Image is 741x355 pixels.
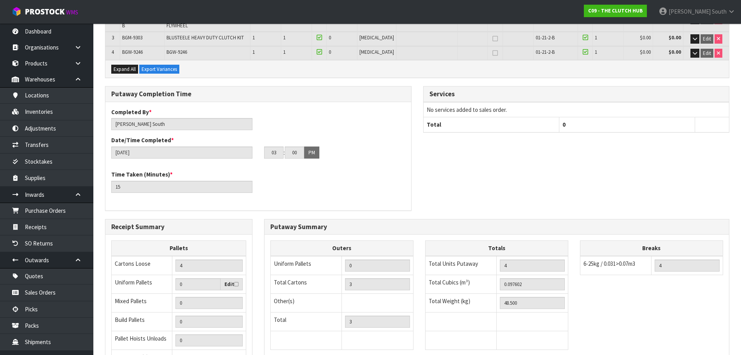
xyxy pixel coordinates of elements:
[669,34,681,41] strong: $0.00
[175,278,221,290] input: Uniform Pallets
[424,117,559,132] th: Total
[283,34,286,41] span: 1
[329,34,331,41] span: 0
[588,7,643,14] strong: C09 - THE CLUTCH HUB
[270,241,413,256] th: Outers
[270,256,342,275] td: Uniform Pallets
[122,15,159,28] span: BNN-9301SS PART B
[429,90,723,98] h3: Services
[284,147,285,159] td: :
[111,65,138,74] button: Expand All
[112,331,172,350] td: Pallet Hoists Unloads
[175,297,243,309] input: Manual
[111,90,405,98] h3: Putaway Completion Time
[425,275,497,293] td: Total Cubics (m³)
[562,121,566,128] span: 0
[112,275,172,294] td: Uniform Pallets
[640,49,651,55] span: $0.00
[424,102,729,117] td: No services added to sales order.
[252,49,255,55] span: 1
[712,8,727,15] span: South
[264,147,284,159] input: HH
[270,293,342,312] td: Other(s)
[270,223,723,231] h3: Putaway Summary
[425,256,497,275] td: Total Units Putaway
[111,170,173,178] label: Time Taken (Minutes)
[166,15,240,28] span: BLUSTEELE SURVIVOR HEAVY DUTY FLYWHEEL
[425,241,568,256] th: Totals
[329,49,331,55] span: 0
[111,147,252,159] input: Date/Time completed
[112,34,114,41] span: 3
[166,49,187,55] span: BGW-9246
[122,34,142,41] span: BGM-9303
[584,5,647,17] a: C09 - THE CLUTCH HUB
[425,293,497,312] td: Total Weight (kg)
[166,34,244,41] span: BLUSTEELE HEAVY DUTY CLUTCH KIT
[669,49,681,55] strong: $0.00
[595,49,597,55] span: 1
[111,108,152,116] label: Completed By
[66,9,78,16] small: WMS
[112,313,172,331] td: Build Pallets
[12,7,21,16] img: cube-alt.png
[111,136,174,144] label: Date/Time Completed
[175,316,243,328] input: Manual
[345,260,410,272] input: UNIFORM P LINES
[112,49,114,55] span: 4
[359,49,394,55] span: [MEDICAL_DATA]
[252,34,255,41] span: 1
[583,260,635,267] span: 6-25kg / 0.031>0.07m3
[270,312,342,331] td: Total
[536,49,555,55] span: 01-21-2-B
[345,316,410,328] input: TOTAL PACKS
[139,65,179,74] button: Export Variances
[122,49,143,55] span: BGW-9246
[703,35,711,42] span: Edit
[112,241,246,256] th: Pallets
[112,256,172,275] td: Cartons Loose
[536,34,555,41] span: 01-21-2-B
[175,334,243,346] input: UNIFORM P + MIXED P + BUILD P
[224,281,238,288] label: Edit
[669,8,711,15] span: [PERSON_NAME]
[595,34,597,41] span: 1
[359,34,394,41] span: [MEDICAL_DATA]
[285,147,304,159] input: MM
[304,147,319,159] button: PM
[175,260,243,272] input: Manual
[640,34,651,41] span: $0.00
[580,241,723,256] th: Breaks
[701,34,713,44] button: Edit
[112,294,172,313] td: Mixed Pallets
[270,275,342,293] td: Total Cartons
[283,49,286,55] span: 1
[25,7,65,17] span: ProStock
[111,181,252,193] input: Time Taken
[114,66,136,72] span: Expand All
[345,278,410,290] input: OUTERS TOTAL = CTN
[111,223,246,231] h3: Receipt Summary
[701,49,713,58] button: Edit
[703,50,711,57] span: Edit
